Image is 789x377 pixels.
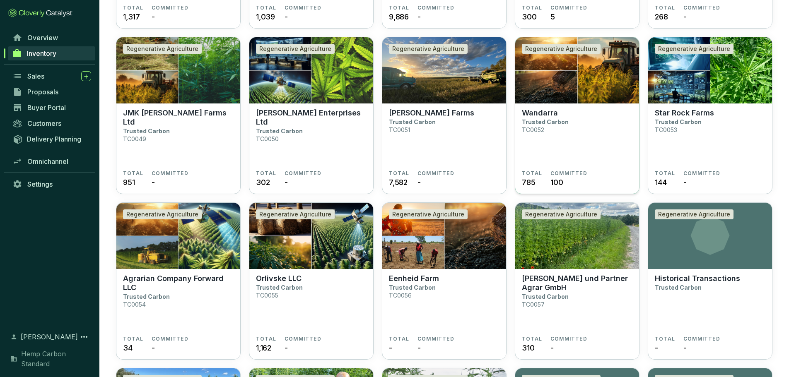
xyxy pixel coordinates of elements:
div: Regenerative Agriculture [655,209,734,219]
span: - [417,11,421,22]
p: Trusted Carbon [256,284,303,291]
img: Orlivske LLC [249,203,373,269]
span: Buyer Portal [27,103,66,112]
p: Trusted Carbon [655,284,702,291]
a: Veenstra Enterprises LtdRegenerative Agriculture[PERSON_NAME] Enterprises LtdTrusted CarbonTC0050... [249,37,374,194]
span: TOTAL [256,5,276,11]
span: [PERSON_NAME] [21,332,78,342]
div: Regenerative Agriculture [256,44,335,54]
a: Krug und Partner Agrar GmbHRegenerative Agriculture[PERSON_NAME] und Partner Agrar GmbHTrusted Ca... [515,202,639,360]
p: Wandarra [522,108,558,118]
span: 268 [655,11,668,22]
span: - [152,11,155,22]
img: Marshall Farms [382,37,506,103]
div: Regenerative Agriculture [389,209,468,219]
img: Star Rock Farms [648,37,772,103]
span: - [550,342,554,353]
span: COMMITTED [683,170,720,177]
p: Trusted Carbon [522,293,569,300]
a: Settings [8,177,95,191]
span: - [683,177,687,188]
img: Veenstra Enterprises Ltd [249,37,373,103]
span: 144 [655,177,666,188]
span: Proposals [27,88,58,96]
span: TOTAL [256,336,276,342]
span: COMMITTED [285,170,321,177]
span: - [683,342,687,353]
span: - [417,342,421,353]
span: - [655,342,658,353]
span: COMMITTED [550,5,587,11]
span: - [152,342,155,353]
p: Trusted Carbon [655,118,702,125]
span: TOTAL [389,5,409,11]
img: Agrarian Company Forward LLC [116,203,240,269]
img: Eenheid Farm [382,203,506,269]
span: COMMITTED [417,5,454,11]
div: Regenerative Agriculture [522,209,601,219]
span: COMMITTED [550,170,587,177]
span: COMMITTED [417,336,454,342]
p: Trusted Carbon [389,118,436,125]
span: TOTAL [522,336,542,342]
span: 951 [123,177,135,188]
a: Orlivske LLCRegenerative AgricultureOrlivske LLCTrusted CarbonTC0055TOTAL1,162COMMITTED- [249,202,374,360]
span: 100 [550,177,563,188]
span: - [417,177,421,188]
a: WandarraRegenerative AgricultureWandarraTrusted CarbonTC0052TOTAL785COMMITTED100 [515,37,639,194]
a: Eenheid FarmRegenerative AgricultureEenheid FarmTrusted CarbonTC0056TOTAL-COMMITTED- [382,202,507,360]
span: Customers [27,119,61,127]
p: TC0055 [256,292,278,299]
p: Star Rock Farms [655,108,714,118]
p: [PERSON_NAME] Enterprises Ltd [256,108,367,127]
span: TOTAL [655,5,675,11]
span: Delivery Planning [27,135,81,143]
span: 1,317 [123,11,140,22]
span: 5 [550,11,555,22]
span: 7,582 [389,177,408,188]
a: Regenerative AgricultureHistorical TransactionsTrusted CarbonTOTAL-COMMITTED- [648,202,772,360]
span: COMMITTED [285,5,321,11]
span: Inventory [27,49,56,58]
span: TOTAL [389,170,409,177]
img: Wandarra [515,37,639,103]
a: Overview [8,31,95,45]
span: COMMITTED [285,336,321,342]
p: Trusted Carbon [522,118,569,125]
span: TOTAL [123,336,143,342]
span: 300 [522,11,536,22]
span: COMMITTED [683,5,720,11]
span: - [285,342,288,353]
span: 302 [256,177,270,188]
span: COMMITTED [152,170,188,177]
img: Krug und Partner Agrar GmbH [515,203,639,269]
a: Proposals [8,85,95,99]
a: JMK Kreft Farms LtdRegenerative AgricultureJMK [PERSON_NAME] Farms LtdTrusted CarbonTC0049TOTAL95... [116,37,241,194]
span: - [285,177,288,188]
span: COMMITTED [683,336,720,342]
img: JMK Kreft Farms Ltd [116,37,240,103]
div: Regenerative Agriculture [123,209,202,219]
p: Historical Transactions [655,274,740,283]
a: Omnichannel [8,154,95,168]
span: 9,886 [389,11,409,22]
a: Sales [8,69,95,83]
p: TC0051 [389,126,410,133]
p: TC0050 [256,135,279,142]
span: Hemp Carbon Standard [21,349,91,369]
div: Regenerative Agriculture [256,209,335,219]
span: 34 [123,342,133,353]
p: TC0053 [655,126,677,133]
span: 1,162 [256,342,271,353]
a: Agrarian Company Forward LLCRegenerative AgricultureAgrarian Company Forward LLCTrusted CarbonTC0... [116,202,241,360]
span: TOTAL [389,336,409,342]
p: TC0049 [123,135,146,142]
span: - [389,342,392,353]
span: - [683,11,687,22]
p: Trusted Carbon [256,127,303,134]
span: COMMITTED [417,170,454,177]
p: Eenheid Farm [389,274,439,283]
a: Delivery Planning [8,132,95,146]
span: TOTAL [123,5,143,11]
p: TC0054 [123,301,146,308]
